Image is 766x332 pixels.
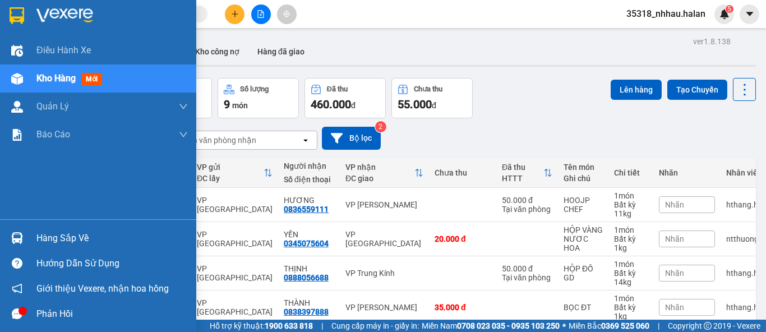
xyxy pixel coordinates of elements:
[284,298,334,307] div: THÀNH
[210,320,313,332] span: Hỗ trợ kỹ thuật:
[304,78,386,118] button: Đã thu460.000đ
[496,158,558,188] th: Toggle SortBy
[248,38,313,65] button: Hàng đã giao
[745,9,755,19] span: caret-down
[345,174,414,183] div: ĐC giao
[601,321,649,330] strong: 0369 525 060
[345,303,423,312] div: VP [PERSON_NAME]
[351,101,356,110] span: đ
[265,321,313,330] strong: 1900 633 818
[564,174,603,183] div: Ghi chú
[614,191,648,200] div: 1 món
[36,306,188,322] div: Phản hồi
[284,205,329,214] div: 0836559111
[284,307,329,316] div: 0838397888
[10,7,24,24] img: logo-vxr
[435,303,491,312] div: 35.000 đ
[340,158,429,188] th: Toggle SortBy
[569,320,649,332] span: Miền Bắc
[284,230,334,239] div: YẾN
[614,234,648,243] div: Bất kỳ
[564,264,603,282] div: HỘP ĐỒ GD
[614,260,648,269] div: 1 món
[665,200,684,209] span: Nhãn
[398,98,432,111] span: 55.000
[36,255,188,272] div: Hướng dẫn sử dụng
[179,130,188,139] span: down
[726,5,733,13] sup: 5
[611,80,662,100] button: Lên hàng
[11,45,23,57] img: warehouse-icon
[36,127,70,141] span: Báo cáo
[693,35,731,48] div: ver 1.8.138
[12,283,22,294] span: notification
[740,4,759,24] button: caret-down
[191,158,278,188] th: Toggle SortBy
[322,127,381,150] button: Bộ lọc
[257,10,265,18] span: file-add
[614,225,648,234] div: 1 món
[414,85,442,93] div: Chưa thu
[331,320,419,332] span: Cung cấp máy in - giấy in:
[197,163,264,172] div: VP gửi
[614,278,648,287] div: 14 kg
[614,303,648,312] div: Bất kỳ
[665,303,684,312] span: Nhãn
[321,320,323,332] span: |
[614,209,648,218] div: 11 kg
[435,234,491,243] div: 20.000 đ
[11,129,23,141] img: solution-icon
[658,320,659,332] span: |
[564,163,603,172] div: Tên món
[301,136,310,145] svg: open
[502,273,552,282] div: Tại văn phòng
[284,239,329,248] div: 0345075604
[251,4,271,24] button: file-add
[197,264,273,282] div: VP [GEOGRAPHIC_DATA]
[704,322,712,330] span: copyright
[81,73,102,85] span: mới
[197,196,273,214] div: VP [GEOGRAPHIC_DATA]
[422,320,560,332] span: Miền Nam
[197,174,264,183] div: ĐC lấy
[218,78,299,118] button: Số lượng9món
[186,38,248,65] button: Kho công nợ
[457,321,560,330] strong: 0708 023 035 - 0935 103 250
[311,98,351,111] span: 460.000
[12,258,22,269] span: question-circle
[14,14,98,70] img: logo.jpg
[36,230,188,247] div: Hàng sắp về
[432,101,436,110] span: đ
[345,200,423,209] div: VP [PERSON_NAME]
[391,78,473,118] button: Chưa thu55.000đ
[36,43,91,57] span: Điều hành xe
[36,282,169,296] span: Giới thiệu Vexere, nhận hoa hồng
[232,101,248,110] span: món
[225,4,244,24] button: plus
[667,80,727,100] button: Tạo Chuyến
[283,10,290,18] span: aim
[327,85,348,93] div: Đã thu
[719,9,730,19] img: icon-new-feature
[11,232,23,244] img: warehouse-icon
[502,163,543,172] div: Đã thu
[502,196,552,205] div: 50.000 đ
[564,196,603,214] div: HOOJP CHEF
[36,99,69,113] span: Quản Lý
[240,85,269,93] div: Số lượng
[502,205,552,214] div: Tại văn phòng
[665,269,684,278] span: Nhãn
[564,225,603,252] div: HỘP VÀNG NƯƠC HOA
[284,273,329,282] div: 0888056688
[502,264,552,273] div: 50.000 đ
[562,324,566,328] span: ⚪️
[105,27,469,41] li: 271 - [PERSON_NAME] - [GEOGRAPHIC_DATA] - [GEOGRAPHIC_DATA]
[345,163,414,172] div: VP nhận
[614,168,648,177] div: Chi tiết
[179,135,256,146] div: Chọn văn phòng nhận
[36,73,76,84] span: Kho hàng
[197,298,273,316] div: VP [GEOGRAPHIC_DATA]
[277,4,297,24] button: aim
[11,101,23,113] img: warehouse-icon
[224,98,230,111] span: 9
